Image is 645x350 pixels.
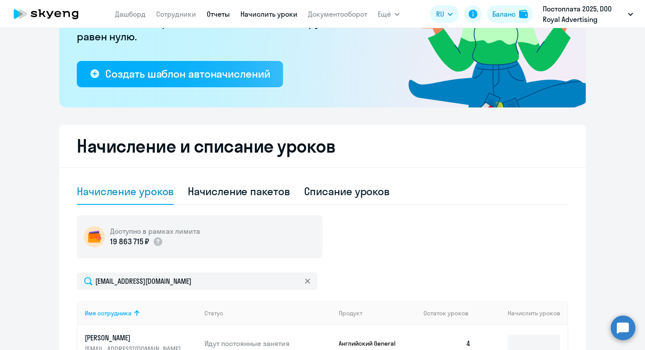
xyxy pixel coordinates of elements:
[487,5,533,23] button: Балансbalance
[339,309,417,317] div: Продукт
[84,226,105,247] img: wallet-circle.png
[423,309,478,317] div: Остаток уроков
[85,333,183,343] p: [PERSON_NAME]
[110,226,200,236] h5: Доступно в рамках лимита
[77,136,568,157] h2: Начисление и списание уроков
[188,184,290,198] div: Начисление пакетов
[308,10,367,18] a: Документооборот
[430,5,459,23] button: RU
[436,9,444,19] span: RU
[492,9,516,19] div: Баланс
[478,301,567,325] th: Начислить уроков
[110,236,149,247] p: 19 863 715 ₽
[77,272,317,290] input: Поиск по имени, email, продукту или статусу
[378,9,391,19] span: Ещё
[304,184,390,198] div: Списание уроков
[204,309,332,317] div: Статус
[378,5,400,23] button: Ещё
[204,309,223,317] div: Статус
[538,4,638,25] button: Постоплата 2025, DOO Royal Advertising
[339,309,362,317] div: Продукт
[156,10,196,18] a: Сотрудники
[207,10,230,18] a: Отчеты
[543,4,624,25] p: Постоплата 2025, DOO Royal Advertising
[85,309,197,317] div: Имя сотрудника
[115,10,146,18] a: Дашборд
[204,339,332,348] p: Идут постоянные занятия
[339,339,405,347] p: Английский General
[240,10,297,18] a: Начислить уроки
[77,61,283,87] button: Создать шаблон автоначислений
[423,309,469,317] span: Остаток уроков
[77,184,174,198] div: Начисление уроков
[105,67,270,81] div: Создать шаблон автоначислений
[519,10,528,18] img: balance
[85,309,132,317] div: Имя сотрудника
